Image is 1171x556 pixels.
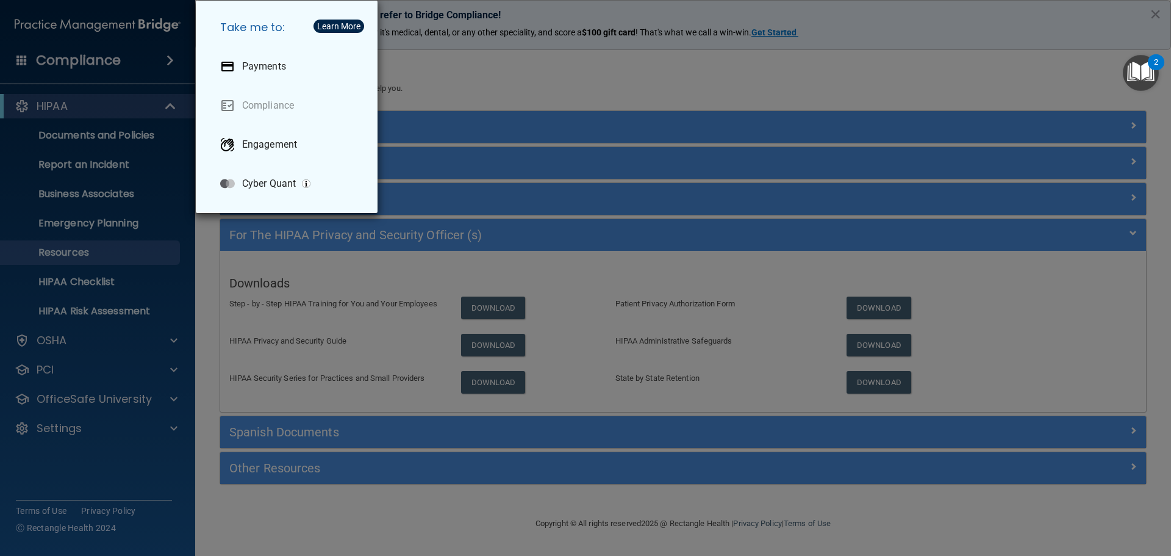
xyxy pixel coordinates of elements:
[1123,55,1159,91] button: Open Resource Center, 2 new notifications
[210,88,368,123] a: Compliance
[313,20,364,33] button: Learn More
[242,60,286,73] p: Payments
[210,49,368,84] a: Payments
[210,167,368,201] a: Cyber Quant
[1154,62,1158,78] div: 2
[210,128,368,162] a: Engagement
[242,139,297,151] p: Engagement
[242,178,296,190] p: Cyber Quant
[210,10,368,45] h5: Take me to:
[317,22,360,31] div: Learn More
